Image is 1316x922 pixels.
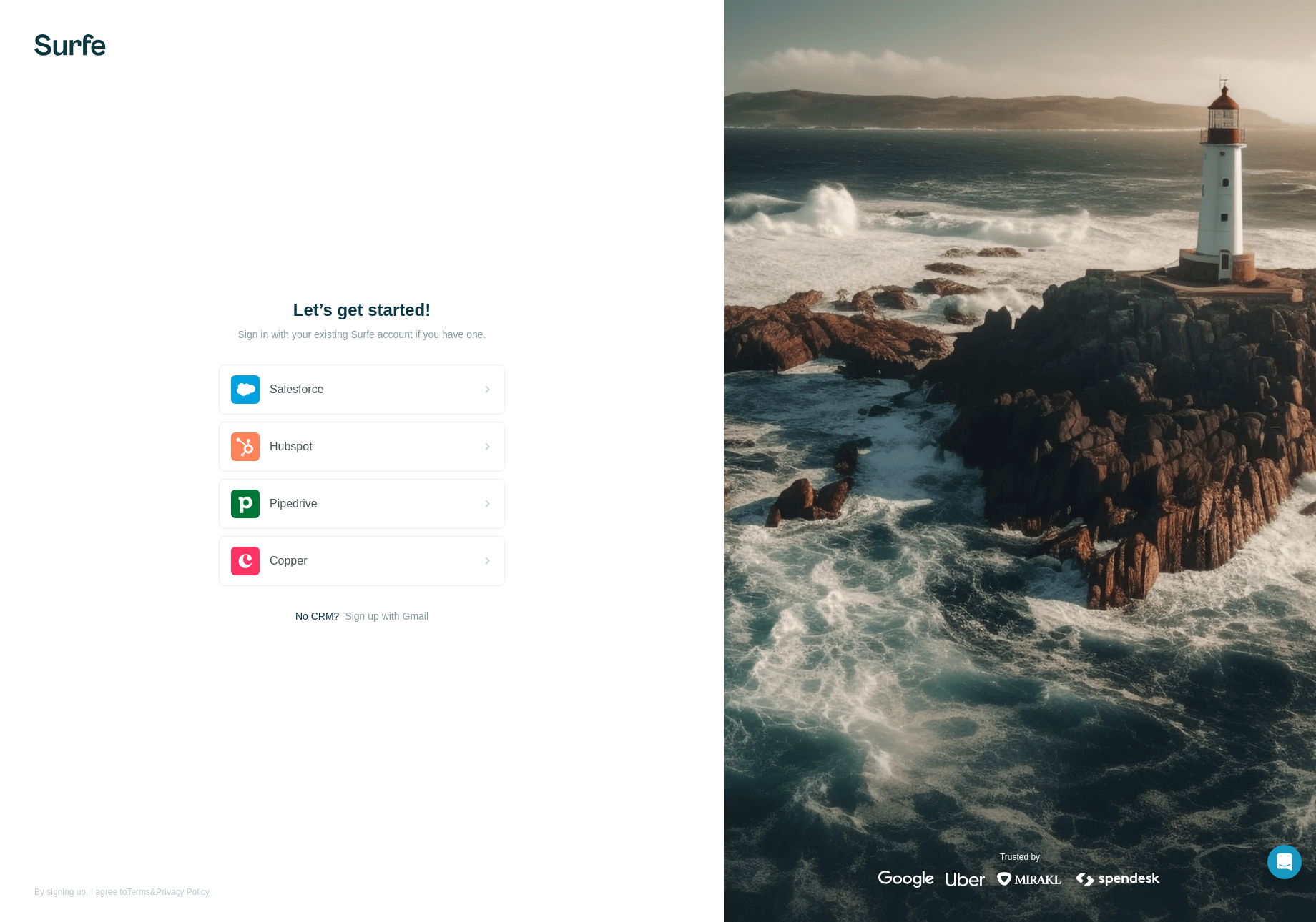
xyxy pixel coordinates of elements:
p: Trusted by [1000,851,1040,863]
img: salesforce's logo [231,375,260,404]
img: spendesk's logo [1074,871,1162,888]
span: No CRM? [295,609,339,623]
span: Copper [270,552,307,570]
p: Sign in with your existing Surfe account if you have one. [237,327,486,342]
img: copper's logo [231,547,260,575]
h1: Let’s get started! [219,299,505,322]
img: hubspot's logo [231,432,260,461]
span: Hubspot [270,438,313,455]
img: google's logo [878,871,934,888]
span: Pipedrive [270,495,318,512]
img: uber's logo [946,871,985,888]
span: By signing up, I agree to & [34,886,210,898]
img: pipedrive's logo [231,490,260,518]
span: Salesforce [270,381,324,398]
a: Terms [127,887,150,897]
a: Privacy Policy [156,887,210,897]
div: Open Intercom Messenger [1267,845,1302,879]
button: Sign up with Gmail [345,609,428,623]
img: Surfe's logo [34,34,106,56]
img: mirakl's logo [996,871,1062,888]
